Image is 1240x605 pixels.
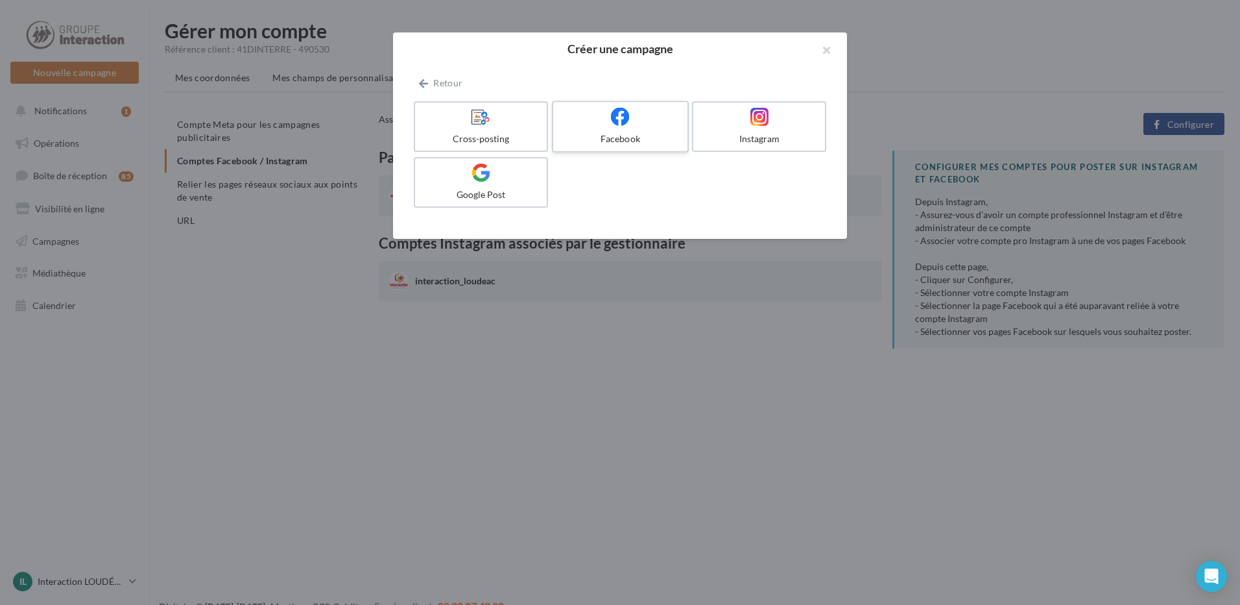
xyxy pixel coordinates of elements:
[420,188,542,201] div: Google Post
[414,75,468,91] button: Retour
[558,132,682,145] div: Facebook
[420,132,542,145] div: Cross-posting
[698,132,820,145] div: Instagram
[1196,561,1227,592] div: Open Intercom Messenger
[414,43,826,55] h2: Créer une campagne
